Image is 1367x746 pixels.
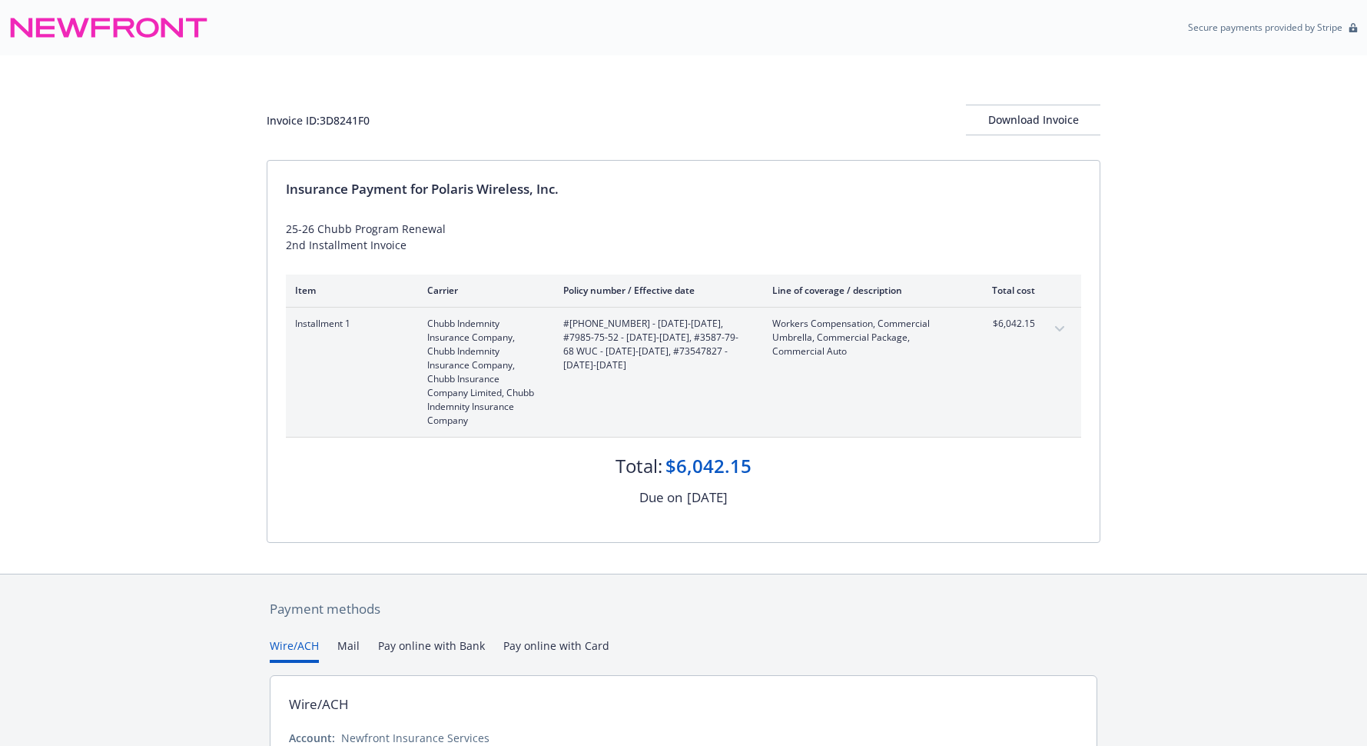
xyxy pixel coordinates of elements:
[427,284,539,297] div: Carrier
[427,317,539,428] span: Chubb Indemnity Insurance Company, Chubb Indemnity Insurance Company, Chubb Insurance Company Lim...
[563,317,748,372] span: #[PHONE_NUMBER] - [DATE]-[DATE], #7985-75-52 - [DATE]-[DATE], #3587-79-68 WUC - [DATE]-[DATE], #7...
[639,488,682,508] div: Due on
[286,308,1081,437] div: Installment 1Chubb Indemnity Insurance Company, Chubb Indemnity Insurance Company, Chubb Insuranc...
[295,284,403,297] div: Item
[1047,317,1072,341] button: expand content
[295,317,403,331] span: Installment 1
[289,730,335,746] div: Account:
[977,284,1035,297] div: Total cost
[503,638,609,663] button: Pay online with Card
[966,105,1100,135] button: Download Invoice
[772,317,953,358] span: Workers Compensation, Commercial Umbrella, Commercial Package, Commercial Auto
[337,638,360,663] button: Mail
[977,317,1035,331] span: $6,042.15
[286,179,1081,199] div: Insurance Payment for Polaris Wireless, Inc.
[267,112,370,128] div: Invoice ID: 3D8241F0
[615,453,662,479] div: Total:
[289,694,349,714] div: Wire/ACH
[270,638,319,663] button: Wire/ACH
[665,453,752,479] div: $6,042.15
[378,638,485,663] button: Pay online with Bank
[270,599,1097,619] div: Payment methods
[687,488,728,508] div: [DATE]
[563,284,748,297] div: Policy number / Effective date
[341,730,489,746] div: Newfront Insurance Services
[286,221,1081,253] div: 25-26 Chubb Program Renewal 2nd Installment Invoice
[772,284,953,297] div: Line of coverage / description
[1188,21,1342,34] p: Secure payments provided by Stripe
